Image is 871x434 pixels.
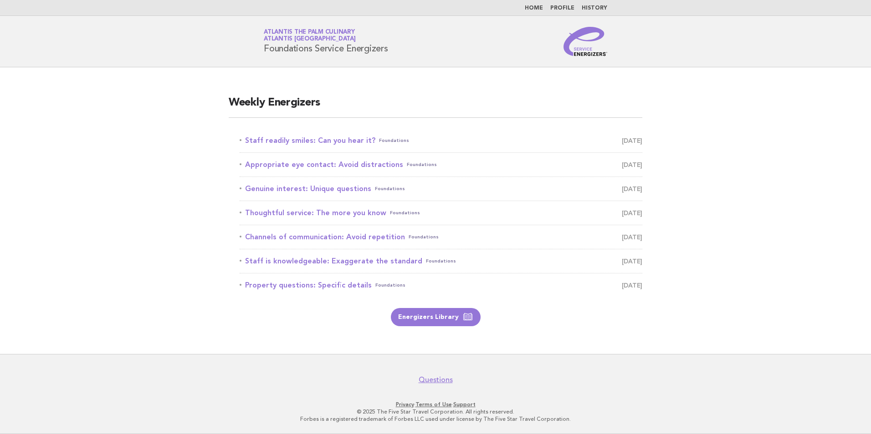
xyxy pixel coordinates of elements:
a: Home [525,5,543,11]
span: Foundations [409,231,439,243]
a: Terms of Use [415,401,452,408]
a: Staff readily smiles: Can you hear it?Foundations [DATE] [240,134,642,147]
span: [DATE] [622,255,642,267]
span: Foundations [379,134,409,147]
span: [DATE] [622,182,642,195]
a: Privacy [396,401,414,408]
p: Forbes is a registered trademark of Forbes LLC used under license by The Five Star Travel Corpora... [157,415,714,423]
span: [DATE] [622,158,642,171]
span: Foundations [407,158,437,171]
p: · · [157,401,714,408]
h1: Foundations Service Energizers [264,30,388,53]
a: Profile [550,5,574,11]
a: Questions [419,375,453,384]
a: Energizers Library [391,308,481,326]
span: [DATE] [622,231,642,243]
a: Appropriate eye contact: Avoid distractionsFoundations [DATE] [240,158,642,171]
p: © 2025 The Five Star Travel Corporation. All rights reserved. [157,408,714,415]
img: Service Energizers [564,27,607,56]
a: Channels of communication: Avoid repetitionFoundations [DATE] [240,231,642,243]
span: [DATE] [622,134,642,147]
span: Foundations [390,207,420,219]
h2: Weekly Energizers [229,96,642,118]
a: Support [453,401,476,408]
a: History [582,5,607,11]
a: Property questions: Specific detailsFoundations [DATE] [240,279,642,292]
span: Foundations [375,182,405,195]
a: Atlantis The Palm CulinaryAtlantis [GEOGRAPHIC_DATA] [264,29,356,42]
span: [DATE] [622,279,642,292]
span: [DATE] [622,207,642,219]
span: Foundations [426,255,456,267]
a: Genuine interest: Unique questionsFoundations [DATE] [240,182,642,195]
span: Atlantis [GEOGRAPHIC_DATA] [264,36,356,42]
a: Staff is knowledgeable: Exaggerate the standardFoundations [DATE] [240,255,642,267]
a: Thoughtful service: The more you knowFoundations [DATE] [240,207,642,219]
span: Foundations [375,279,405,292]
